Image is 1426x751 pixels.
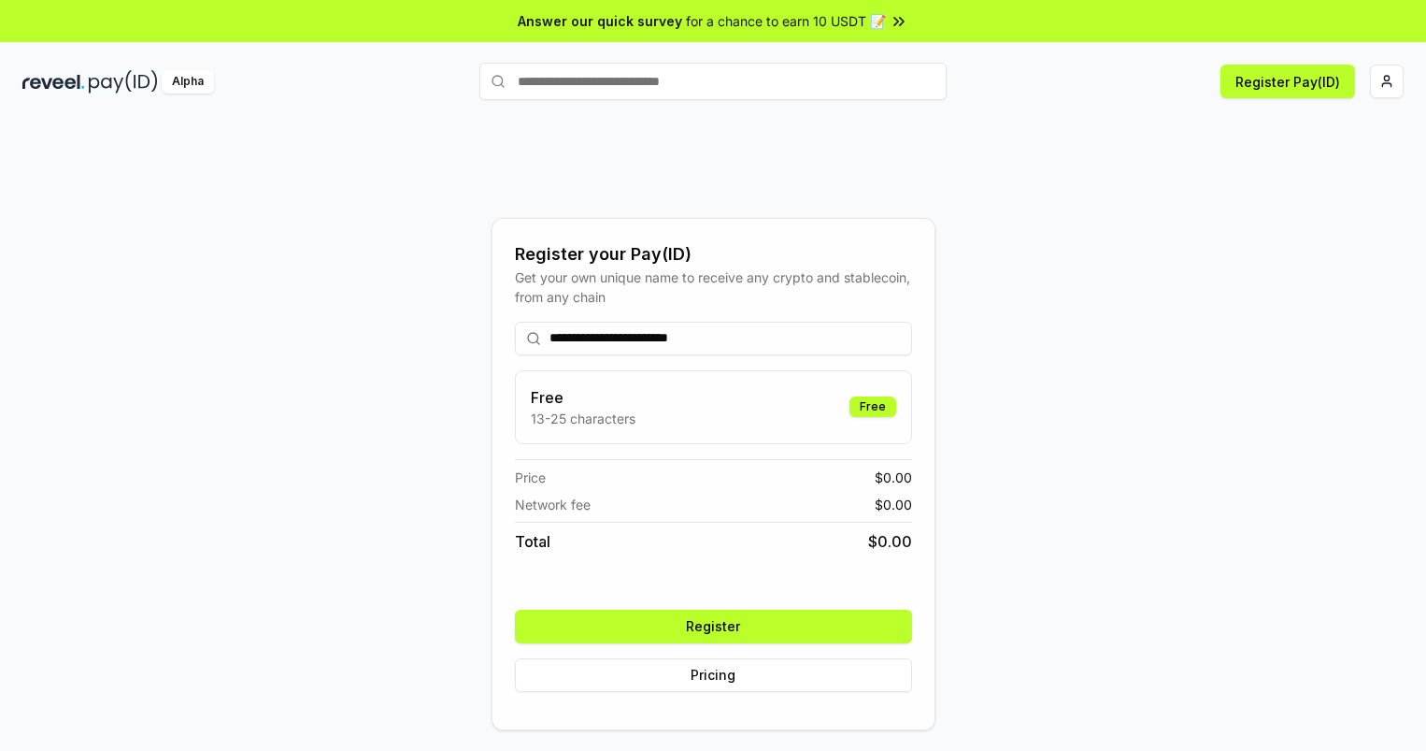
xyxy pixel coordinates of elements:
[515,658,912,692] button: Pricing
[868,530,912,553] span: $ 0.00
[22,70,85,94] img: reveel_dark
[875,468,912,487] span: $ 0.00
[849,397,896,417] div: Free
[515,495,591,514] span: Network fee
[162,70,214,94] div: Alpha
[515,610,912,643] button: Register
[515,267,912,307] div: Get your own unique name to receive any crypto and stablecoin, from any chain
[515,468,546,487] span: Price
[875,495,912,514] span: $ 0.00
[515,530,550,553] span: Total
[515,241,912,267] div: Register your Pay(ID)
[89,70,158,94] img: pay_id
[531,386,635,409] h3: Free
[1220,65,1355,98] button: Register Pay(ID)
[518,11,682,31] span: Answer our quick survey
[531,409,635,428] p: 13-25 characters
[686,11,886,31] span: for a chance to earn 10 USDT 📝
